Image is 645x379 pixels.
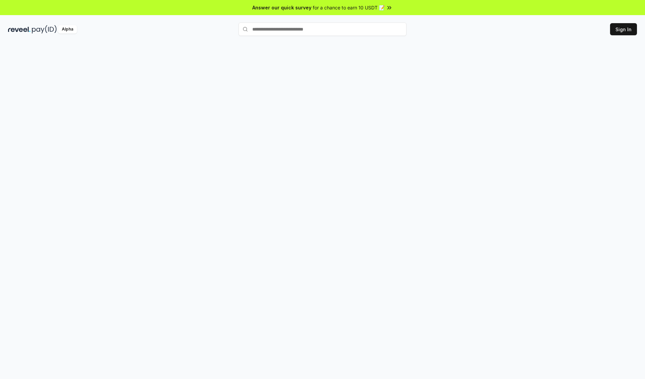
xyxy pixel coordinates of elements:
img: reveel_dark [8,25,31,34]
span: Answer our quick survey [252,4,311,11]
span: for a chance to earn 10 USDT 📝 [313,4,385,11]
img: pay_id [32,25,57,34]
div: Alpha [58,25,77,34]
button: Sign In [610,23,637,35]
